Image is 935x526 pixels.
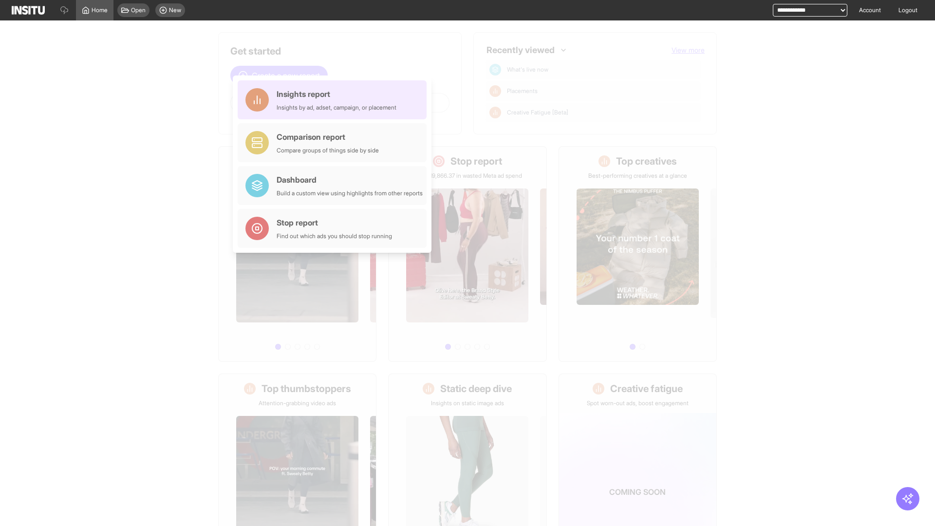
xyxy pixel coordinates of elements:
[12,6,45,15] img: Logo
[277,189,423,197] div: Build a custom view using highlights from other reports
[169,6,181,14] span: New
[277,217,392,228] div: Stop report
[277,131,379,143] div: Comparison report
[92,6,108,14] span: Home
[131,6,146,14] span: Open
[277,88,396,100] div: Insights report
[277,104,396,112] div: Insights by ad, adset, campaign, or placement
[277,147,379,154] div: Compare groups of things side by side
[277,232,392,240] div: Find out which ads you should stop running
[277,174,423,186] div: Dashboard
